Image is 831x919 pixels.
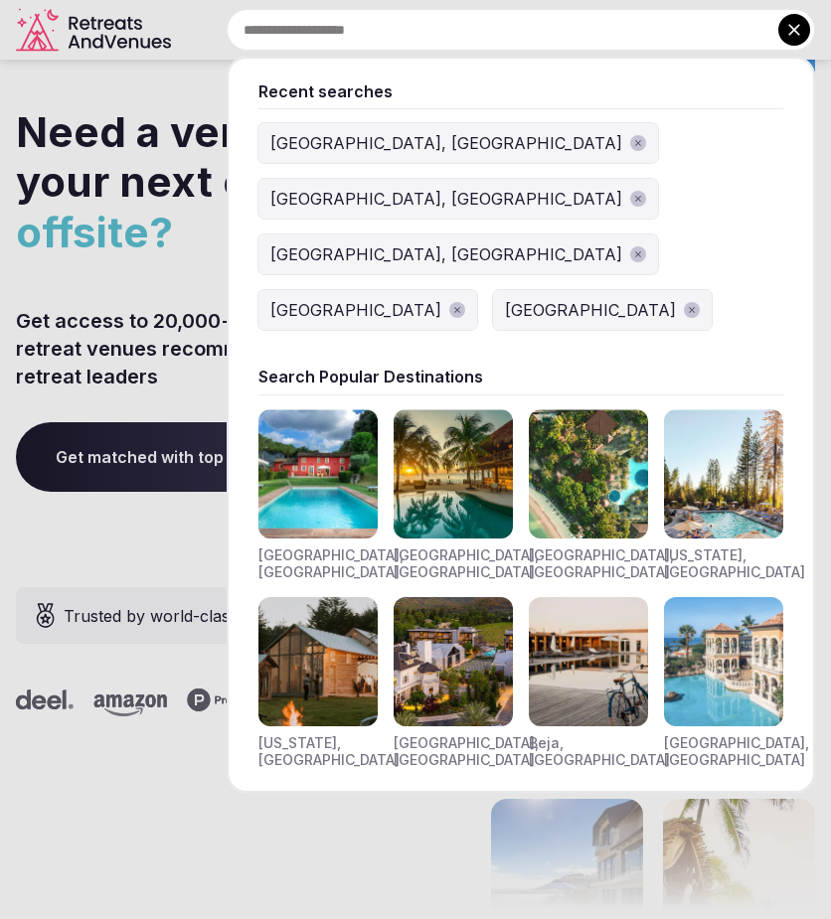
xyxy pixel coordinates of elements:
[505,298,676,322] div: [GEOGRAPHIC_DATA]
[258,80,783,102] div: Recent searches
[258,179,658,219] button: [GEOGRAPHIC_DATA], [GEOGRAPHIC_DATA]
[394,734,539,769] div: [GEOGRAPHIC_DATA], [GEOGRAPHIC_DATA]
[258,290,477,330] button: [GEOGRAPHIC_DATA]
[270,187,622,211] div: [GEOGRAPHIC_DATA], [GEOGRAPHIC_DATA]
[270,131,622,155] div: [GEOGRAPHIC_DATA], [GEOGRAPHIC_DATA]
[529,597,648,769] div: Visit venues for Beja, Portugal
[258,366,783,387] div: Search Popular Destinations
[258,409,378,538] img: Visit venues for Toscana, Italy
[493,290,712,330] button: [GEOGRAPHIC_DATA]
[664,546,805,581] div: [US_STATE], [GEOGRAPHIC_DATA]
[258,546,404,581] div: [GEOGRAPHIC_DATA], [GEOGRAPHIC_DATA]
[394,597,513,726] img: Visit venues for Napa Valley, USA
[258,734,400,769] div: [US_STATE], [GEOGRAPHIC_DATA]
[394,546,539,581] div: [GEOGRAPHIC_DATA], [GEOGRAPHIC_DATA]
[529,409,648,538] img: Visit venues for Indonesia, Bali
[664,597,783,726] img: Visit venues for Canarias, Spain
[529,734,670,769] div: Beja, [GEOGRAPHIC_DATA]
[258,409,378,581] div: Visit venues for Toscana, Italy
[394,409,513,581] div: Visit venues for Riviera Maya, Mexico
[529,597,648,726] img: Visit venues for Beja, Portugal
[529,409,648,581] div: Visit venues for Indonesia, Bali
[664,734,809,769] div: [GEOGRAPHIC_DATA], [GEOGRAPHIC_DATA]
[270,298,441,322] div: [GEOGRAPHIC_DATA]
[529,546,674,581] div: [GEOGRAPHIC_DATA], [GEOGRAPHIC_DATA]
[664,409,783,581] div: Visit venues for California, USA
[258,597,378,769] div: Visit venues for New York, USA
[258,123,658,163] button: [GEOGRAPHIC_DATA], [GEOGRAPHIC_DATA]
[394,597,513,769] div: Visit venues for Napa Valley, USA
[394,409,513,538] img: Visit venues for Riviera Maya, Mexico
[258,597,378,726] img: Visit venues for New York, USA
[258,234,658,274] button: [GEOGRAPHIC_DATA], [GEOGRAPHIC_DATA]
[664,597,783,769] div: Visit venues for Canarias, Spain
[270,242,622,266] div: [GEOGRAPHIC_DATA], [GEOGRAPHIC_DATA]
[664,409,783,538] img: Visit venues for California, USA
